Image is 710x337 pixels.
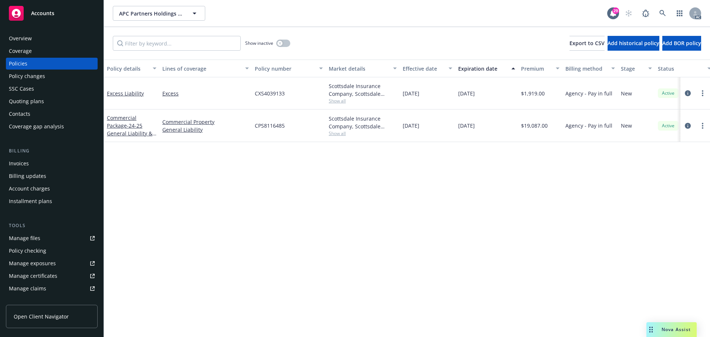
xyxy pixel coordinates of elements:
[698,121,707,130] a: more
[661,90,676,97] span: Active
[329,115,397,130] div: Scottsdale Insurance Company, Scottsdale Insurance Company (Nationwide), CRC Group
[107,65,148,73] div: Policy details
[458,122,475,129] span: [DATE]
[662,36,701,51] button: Add BOR policy
[107,122,156,145] span: - 24-25 General Liability & Property
[252,60,326,77] button: Policy number
[562,60,618,77] button: Billing method
[9,158,29,169] div: Invoices
[9,70,45,82] div: Policy changes
[6,170,98,182] a: Billing updates
[6,283,98,294] a: Manage claims
[9,170,46,182] div: Billing updates
[329,130,397,137] span: Show all
[31,10,54,16] span: Accounts
[618,60,655,77] button: Stage
[646,322,656,337] div: Drag to move
[9,232,40,244] div: Manage files
[9,33,32,44] div: Overview
[107,90,144,97] a: Excess Liability
[521,65,551,73] div: Premium
[621,65,644,73] div: Stage
[6,58,98,70] a: Policies
[621,90,632,97] span: New
[621,122,632,129] span: New
[608,40,659,47] span: Add historical policy
[9,83,34,95] div: SSC Cases
[565,122,612,129] span: Agency - Pay in full
[6,108,98,120] a: Contacts
[658,65,703,73] div: Status
[672,6,687,21] a: Switch app
[6,183,98,195] a: Account charges
[326,60,400,77] button: Market details
[9,95,44,107] div: Quoting plans
[6,33,98,44] a: Overview
[6,245,98,257] a: Policy checking
[9,270,57,282] div: Manage certificates
[329,65,389,73] div: Market details
[104,60,159,77] button: Policy details
[255,90,285,97] span: CXS4039133
[6,222,98,229] div: Tools
[6,147,98,155] div: Billing
[565,90,612,97] span: Agency - Pay in full
[403,65,444,73] div: Effective date
[403,122,419,129] span: [DATE]
[662,326,691,333] span: Nova Assist
[455,60,518,77] button: Expiration date
[119,10,183,17] span: APC Partners Holdings LLC
[245,40,273,46] span: Show inactive
[569,36,605,51] button: Export to CSV
[655,6,670,21] a: Search
[400,60,455,77] button: Effective date
[9,283,46,294] div: Manage claims
[521,122,548,129] span: $19,087.00
[6,270,98,282] a: Manage certificates
[255,122,285,129] span: CPS8116485
[6,257,98,269] a: Manage exposures
[113,36,241,51] input: Filter by keyword...
[329,82,397,98] div: Scottsdale Insurance Company, Scottsdale Insurance Company (Nationwide), CRC Group
[683,89,692,98] a: circleInformation
[6,295,98,307] a: Manage BORs
[683,121,692,130] a: circleInformation
[569,40,605,47] span: Export to CSV
[9,195,52,207] div: Installment plans
[162,126,249,134] a: General Liability
[458,90,475,97] span: [DATE]
[458,65,507,73] div: Expiration date
[9,245,46,257] div: Policy checking
[518,60,562,77] button: Premium
[403,90,419,97] span: [DATE]
[329,98,397,104] span: Show all
[107,114,152,145] a: Commercial Package
[9,183,50,195] div: Account charges
[9,108,30,120] div: Contacts
[661,122,676,129] span: Active
[6,45,98,57] a: Coverage
[521,90,545,97] span: $1,919.00
[662,40,701,47] span: Add BOR policy
[9,58,27,70] div: Policies
[6,195,98,207] a: Installment plans
[9,295,44,307] div: Manage BORs
[646,322,697,337] button: Nova Assist
[6,83,98,95] a: SSC Cases
[612,7,619,14] div: 29
[698,89,707,98] a: more
[9,45,32,57] div: Coverage
[113,6,205,21] button: APC Partners Holdings LLC
[6,95,98,107] a: Quoting plans
[9,257,56,269] div: Manage exposures
[6,232,98,244] a: Manage files
[6,70,98,82] a: Policy changes
[638,6,653,21] a: Report a Bug
[6,121,98,132] a: Coverage gap analysis
[565,65,607,73] div: Billing method
[6,158,98,169] a: Invoices
[608,36,659,51] button: Add historical policy
[162,118,249,126] a: Commercial Property
[14,313,69,320] span: Open Client Navigator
